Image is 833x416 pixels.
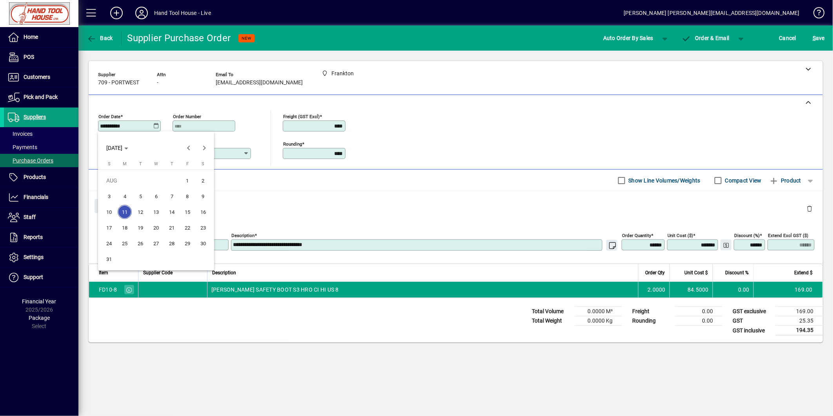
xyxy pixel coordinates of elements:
span: 5 [133,189,147,203]
button: Wed Aug 27 2025 [148,235,164,251]
span: S [108,161,111,166]
span: 12 [133,205,147,219]
button: Fri Aug 01 2025 [180,173,195,188]
button: Tue Aug 26 2025 [133,235,148,251]
span: T [139,161,142,166]
span: 30 [196,236,210,250]
button: Wed Aug 06 2025 [148,188,164,204]
button: Wed Aug 13 2025 [148,204,164,220]
td: AUG [101,173,180,188]
button: Sat Aug 09 2025 [195,188,211,204]
span: 9 [196,189,210,203]
span: 18 [118,221,132,235]
span: 22 [180,221,195,235]
span: 16 [196,205,210,219]
span: 29 [180,236,195,250]
button: Tue Aug 05 2025 [133,188,148,204]
button: Sun Aug 17 2025 [101,220,117,235]
span: M [123,161,127,166]
button: Fri Aug 29 2025 [180,235,195,251]
button: Thu Aug 14 2025 [164,204,180,220]
button: Wed Aug 20 2025 [148,220,164,235]
button: Sun Aug 03 2025 [101,188,117,204]
button: Sun Aug 10 2025 [101,204,117,220]
span: 20 [149,221,163,235]
button: Fri Aug 22 2025 [180,220,195,235]
button: Next month [196,140,212,156]
span: 8 [180,189,195,203]
button: Mon Aug 18 2025 [117,220,133,235]
button: Sun Aug 31 2025 [101,251,117,267]
span: 26 [133,236,147,250]
span: 7 [165,189,179,203]
span: 23 [196,221,210,235]
button: Tue Aug 19 2025 [133,220,148,235]
span: 15 [180,205,195,219]
button: Previous month [181,140,196,156]
button: Fri Aug 15 2025 [180,204,195,220]
button: Choose month and year [103,141,131,155]
button: Mon Aug 04 2025 [117,188,133,204]
span: [DATE] [106,145,122,151]
span: 6 [149,189,163,203]
span: 13 [149,205,163,219]
span: S [202,161,205,166]
span: 4 [118,189,132,203]
button: Sat Aug 30 2025 [195,235,211,251]
button: Thu Aug 21 2025 [164,220,180,235]
span: 1 [180,173,195,188]
span: F [186,161,189,166]
span: 11 [118,205,132,219]
button: Sat Aug 16 2025 [195,204,211,220]
span: 2 [196,173,210,188]
button: Mon Aug 25 2025 [117,235,133,251]
span: 3 [102,189,116,203]
span: 19 [133,221,147,235]
button: Sun Aug 24 2025 [101,235,117,251]
span: 31 [102,252,116,266]
button: Thu Aug 07 2025 [164,188,180,204]
span: 14 [165,205,179,219]
span: W [154,161,158,166]
span: 24 [102,236,116,250]
span: 21 [165,221,179,235]
span: 10 [102,205,116,219]
span: T [171,161,173,166]
button: Fri Aug 08 2025 [180,188,195,204]
button: Thu Aug 28 2025 [164,235,180,251]
button: Tue Aug 12 2025 [133,204,148,220]
button: Mon Aug 11 2025 [117,204,133,220]
span: 17 [102,221,116,235]
span: 25 [118,236,132,250]
button: Sat Aug 02 2025 [195,173,211,188]
button: Sat Aug 23 2025 [195,220,211,235]
span: 27 [149,236,163,250]
span: 28 [165,236,179,250]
